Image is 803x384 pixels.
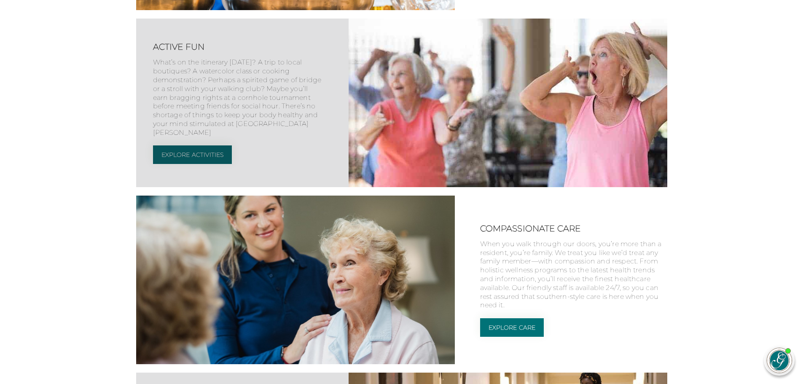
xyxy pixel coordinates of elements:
[480,318,544,337] a: Explore Care
[480,240,667,318] p: When you walk through our doors, you’re more than a resident, you’re family. We treat you like we...
[153,145,232,164] a: Explore Activities
[767,348,792,373] img: avatar
[480,223,667,234] h2: COMPASSIONATE CARE
[153,58,323,145] p: What’s on the itinerary [DATE]? A trip to local boutiques? A watercolor class or cooking demonstr...
[153,42,323,52] h2: ACTIVE FUN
